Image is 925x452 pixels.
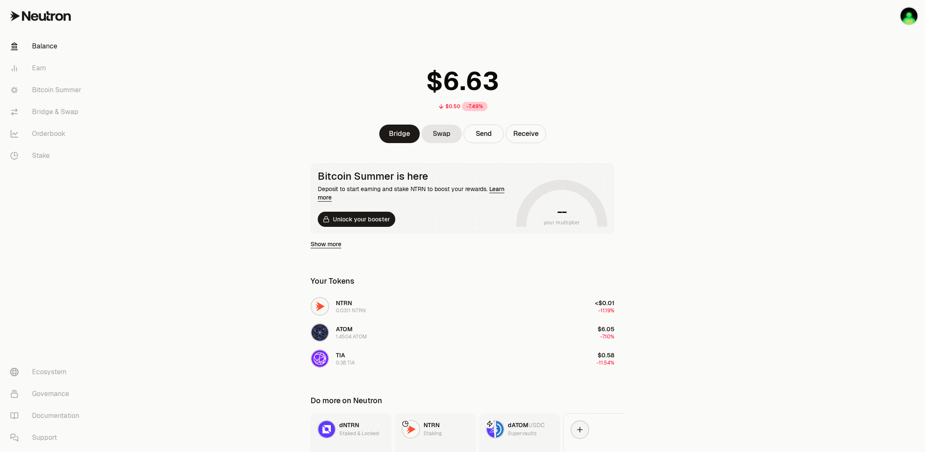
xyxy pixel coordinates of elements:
a: Show more [311,240,341,248]
a: Bridge & Swap [3,101,91,123]
a: Balance [3,35,91,57]
img: TIA Logo [311,350,328,367]
div: -7.49% [462,102,488,111]
img: ATOM Logo [311,324,328,341]
a: Bitcoin Summer [3,79,91,101]
div: 1.4504 ATOM [336,333,367,340]
div: Deposit to start earning and stake NTRN to boost your rewards. [318,185,513,202]
div: Bitcoin Summer is here [318,170,513,182]
span: ATOM [336,325,353,333]
div: Your Tokens [311,275,354,287]
button: Unlock your booster [318,212,395,227]
div: Staked & Locked [339,429,379,438]
a: Support [3,427,91,449]
a: Swap [421,125,462,143]
span: $0.58 [598,351,614,359]
button: TIA LogoTIA0.38 TIA$0.58-11.54% [306,346,619,371]
h1: -- [557,205,567,218]
img: dATOM Logo [487,421,494,438]
a: Governance [3,383,91,405]
button: Send [464,125,504,143]
a: Orderbook [3,123,91,145]
span: TIA [336,351,345,359]
button: NTRN LogoNTRN0.0311 NTRN<$0.01-11.19% [306,294,619,319]
span: your multiplier [544,218,580,227]
img: USDC Logo [496,421,504,438]
button: ATOM LogoATOM1.4504 ATOM$6.05-7.10% [306,320,619,345]
a: Bridge [379,125,420,143]
img: NTRN Logo [402,421,419,438]
div: 0.0311 NTRN [336,307,366,314]
button: Receive [506,125,546,143]
img: NTRN Logo [311,298,328,315]
span: $6.05 [598,325,614,333]
a: Ecosystem [3,361,91,383]
span: <$0.01 [595,299,614,307]
span: -7.10% [600,333,614,340]
a: Stake [3,145,91,167]
span: -11.19% [598,307,614,314]
img: dNTRN Logo [318,421,335,438]
div: $0.50 [445,103,460,110]
span: NTRN [424,421,440,429]
a: Earn [3,57,91,79]
span: dNTRN [339,421,359,429]
span: NTRN [336,299,352,307]
span: USDC [528,421,545,429]
div: Do more on Neutron [311,395,382,407]
div: 0.38 TIA [336,359,355,366]
div: Supervaults [508,429,536,438]
span: dATOM [508,421,528,429]
span: -11.54% [597,359,614,366]
img: Cosmos [901,8,917,24]
div: Staking [424,429,442,438]
a: Documentation [3,405,91,427]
